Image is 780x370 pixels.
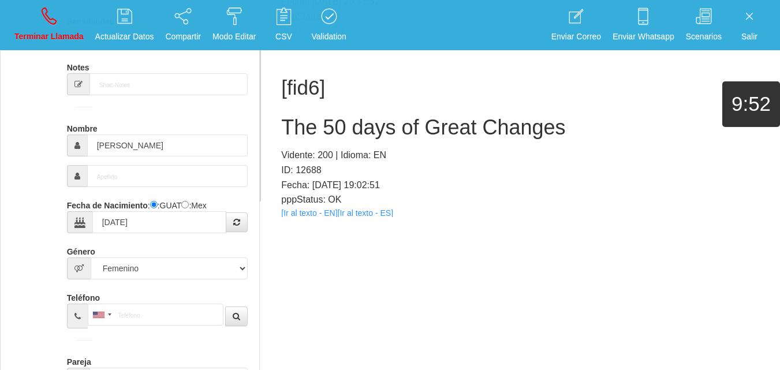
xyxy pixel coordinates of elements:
h1: 9:52 [722,93,780,115]
label: Género [67,242,95,257]
label: Nombre [67,119,98,134]
label: Pareja [67,352,91,368]
a: Actualizar Datos [91,3,158,47]
a: [Ir al texto - EN] [281,208,337,218]
a: Enviar Correo [547,3,605,47]
label: Fecha de Nacimiento [67,196,148,211]
a: Compartir [162,3,205,47]
p: Compartir [166,30,201,43]
p: Validation [311,30,346,43]
p: Modo Editar [212,30,256,43]
a: CSV [263,3,304,47]
div: United States: +1 [88,304,115,325]
input: :Yuca-Mex [181,201,189,208]
a: Enviar Whatsapp [609,3,678,47]
p: Terminar Llamada [14,30,84,43]
p: Fecha: [DATE] 19:02:51 [281,178,760,193]
h1: [fid6] [281,77,760,99]
label: Notes [67,58,89,73]
p: Vidente: 200 | Idioma: EN [281,148,760,163]
p: ID: 12688 [281,163,760,178]
input: :Quechi GUAT [150,201,158,208]
input: Nombre [87,134,248,156]
p: pppStatus: OK [281,192,760,207]
input: Teléfono [88,304,223,326]
input: Apellido [87,165,248,187]
a: Scenarios [682,3,726,47]
p: Actualizar Datos [95,30,154,43]
p: CSV [267,30,300,43]
h2: The 50 days of Great Changes [281,116,760,139]
input: Short-Notes [89,73,248,95]
p: Enviar Whatsapp [613,30,674,43]
a: Validation [307,3,350,47]
div: : :GUAT :Mex [67,196,248,233]
p: Salir [733,30,766,43]
a: Terminar Llamada [10,3,88,47]
label: Teléfono [67,288,100,304]
a: Modo Editar [208,3,260,47]
a: [Ir al texto - ES] [338,208,393,218]
a: Salir [729,3,770,47]
p: Scenarios [686,30,722,43]
p: Enviar Correo [551,30,601,43]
